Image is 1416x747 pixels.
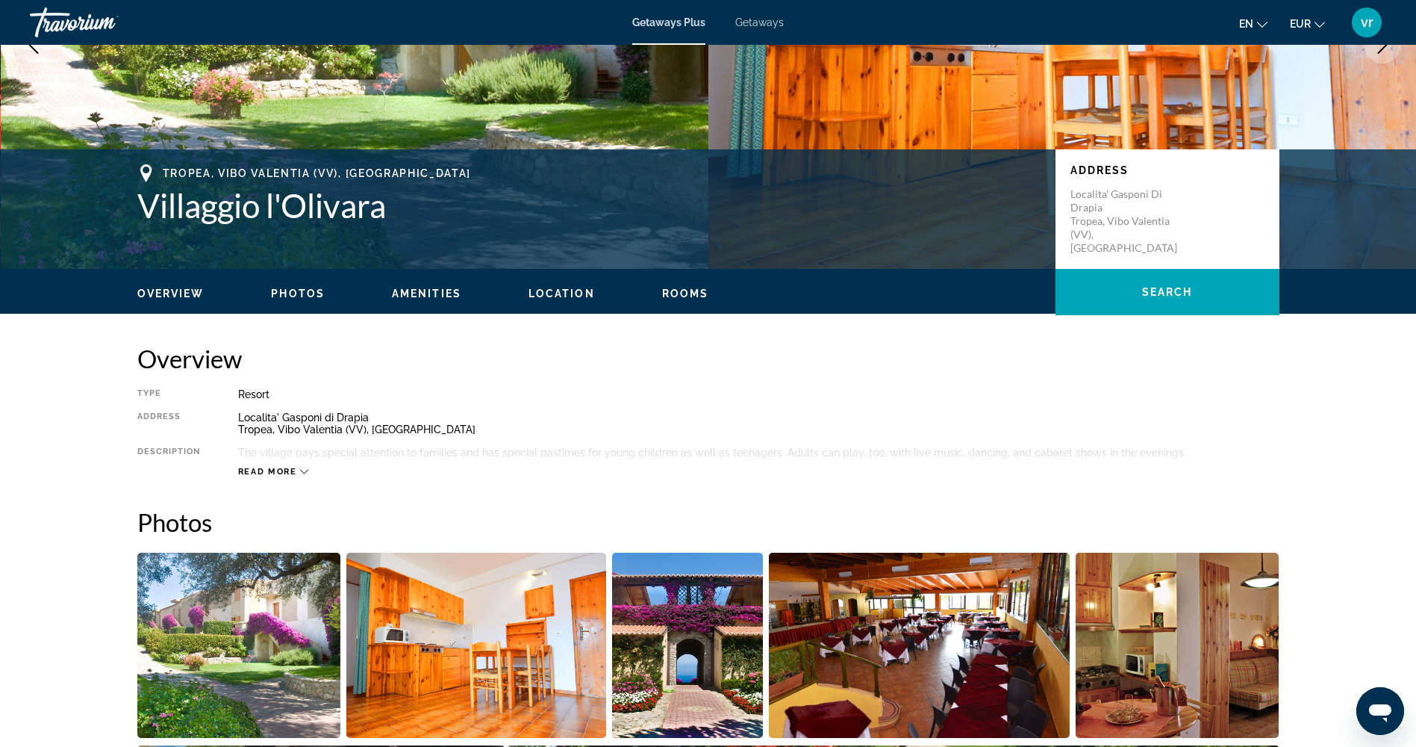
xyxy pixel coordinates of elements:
[1239,13,1267,34] button: Change language
[271,287,325,300] button: Photos
[1290,13,1325,34] button: Change currency
[137,447,201,459] div: Description
[137,552,341,739] button: Open full-screen image slider
[1142,286,1193,298] span: Search
[1356,687,1404,735] iframe: Bouton de lancement de la fenêtre de messagerie
[238,467,297,477] span: Read more
[528,288,595,300] span: Location
[137,412,201,436] div: Address
[238,388,1279,400] div: Resort
[238,466,309,477] button: Read more
[346,552,606,739] button: Open full-screen image slider
[1076,552,1279,739] button: Open full-screen image slider
[30,3,179,42] a: Travorium
[528,287,595,300] button: Location
[392,287,461,300] button: Amenities
[271,288,325,300] span: Photos
[392,288,461,300] span: Amenities
[137,507,1279,537] h2: Photos
[163,167,472,179] span: Tropea, Vibo Valentia (VV), [GEOGRAPHIC_DATA]
[137,288,205,300] span: Overview
[137,344,1279,373] h2: Overview
[137,388,201,400] div: Type
[662,288,709,300] span: Rooms
[769,552,1070,739] button: Open full-screen image slider
[1239,18,1253,30] span: en
[1361,15,1373,30] span: vr
[632,16,705,28] a: Getaways Plus
[735,16,784,28] a: Getaways
[662,287,709,300] button: Rooms
[1347,7,1386,38] button: User Menu
[238,412,1279,436] div: Localita' Gasponi di Drapia Tropea, Vibo Valentia (VV), [GEOGRAPHIC_DATA]
[137,186,1041,225] h1: Villaggio l'Olivara
[1070,164,1264,176] p: Address
[1290,18,1311,30] span: EUR
[15,26,52,63] button: Previous image
[137,287,205,300] button: Overview
[1070,187,1190,255] p: Localita' Gasponi di Drapia Tropea, Vibo Valentia (VV), [GEOGRAPHIC_DATA]
[1364,26,1401,63] button: Next image
[1055,269,1279,315] button: Search
[612,552,764,739] button: Open full-screen image slider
